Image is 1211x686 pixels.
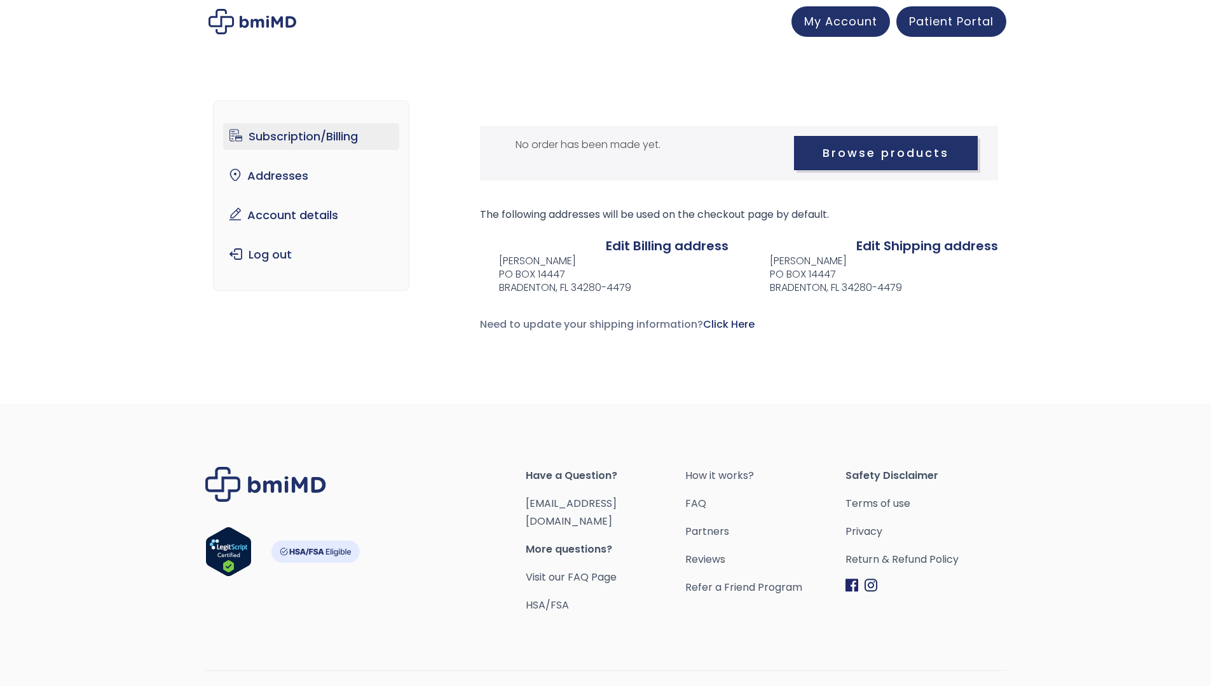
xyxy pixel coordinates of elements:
a: FAQ [685,495,845,513]
address: [PERSON_NAME] PO BOX 14447 BRADENTON, FL 34280-4479 [749,255,902,294]
a: Refer a Friend Program [685,579,845,596]
span: Safety Disclaimer [845,467,1006,485]
a: Browse products [794,136,978,170]
a: Click Here [703,317,755,332]
p: The following addresses will be used on the checkout page by default. [480,206,998,224]
span: Have a Question? [526,467,686,485]
a: Verify LegitScript Approval for www.bmimd.com [205,527,252,582]
a: Subscription/Billing [223,123,399,150]
a: How it works? [685,467,845,485]
a: Edit Billing address [606,237,729,255]
a: Partners [685,523,845,541]
img: Brand Logo [205,467,326,502]
img: HSA-FSA [271,541,360,563]
a: My Account [791,6,890,37]
span: Patient Portal [909,13,994,29]
a: Log out [223,241,399,268]
a: HSA/FSA [526,598,569,612]
img: My account [209,9,296,34]
div: No order has been made yet. [480,126,998,180]
a: Addresses [223,163,399,189]
a: Reviews [685,551,845,568]
a: Visit our FAQ Page [526,570,617,584]
nav: Account pages [213,100,409,291]
span: My Account [804,13,877,29]
a: Terms of use [845,495,1006,513]
a: Account details [223,202,399,229]
span: Need to update your shipping information? [480,317,755,332]
img: Instagram [865,579,877,592]
img: Facebook [845,579,858,592]
img: Verify Approval for www.bmimd.com [205,527,252,577]
a: Return & Refund Policy [845,551,1006,568]
a: [EMAIL_ADDRESS][DOMAIN_NAME] [526,496,617,528]
a: Patient Portal [896,6,1006,37]
a: Edit Shipping address [856,237,998,255]
span: More questions? [526,541,686,558]
a: Privacy [845,523,1006,541]
address: [PERSON_NAME] PO BOX 14447 BRADENTON, FL 34280-4479 [480,255,631,294]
